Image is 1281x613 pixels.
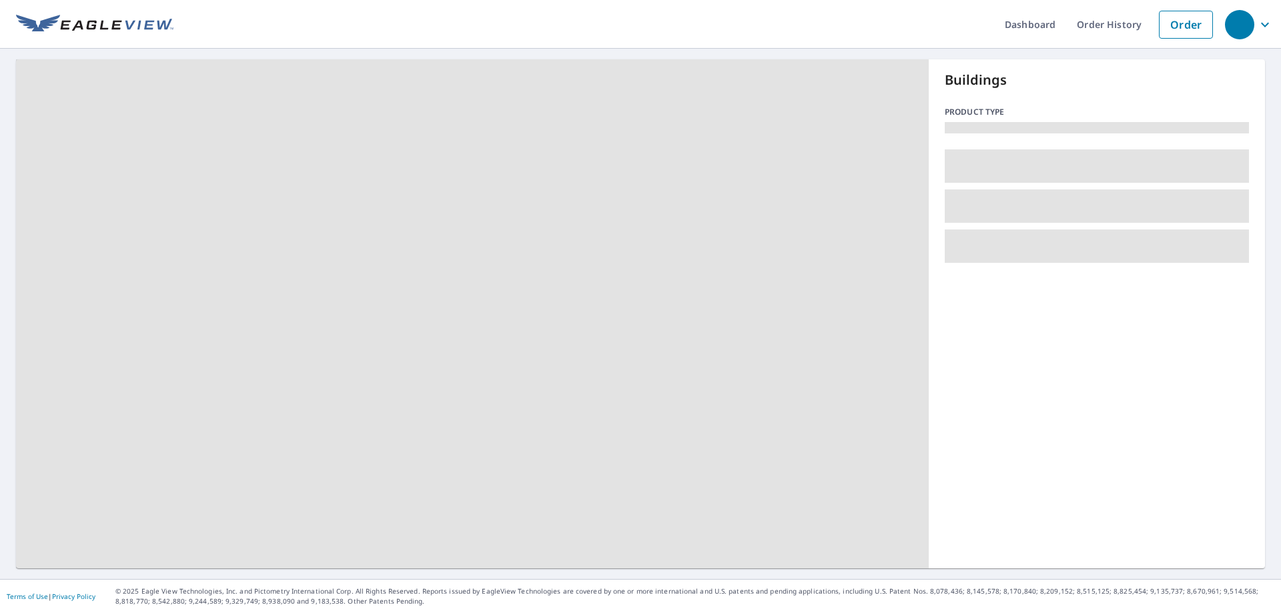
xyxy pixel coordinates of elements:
a: Privacy Policy [52,592,95,601]
p: Product type [945,106,1249,118]
img: EV Logo [16,15,173,35]
p: Buildings [945,70,1249,90]
a: Order [1159,11,1213,39]
p: | [7,592,95,600]
a: Terms of Use [7,592,48,601]
p: © 2025 Eagle View Technologies, Inc. and Pictometry International Corp. All Rights Reserved. Repo... [115,586,1274,606]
